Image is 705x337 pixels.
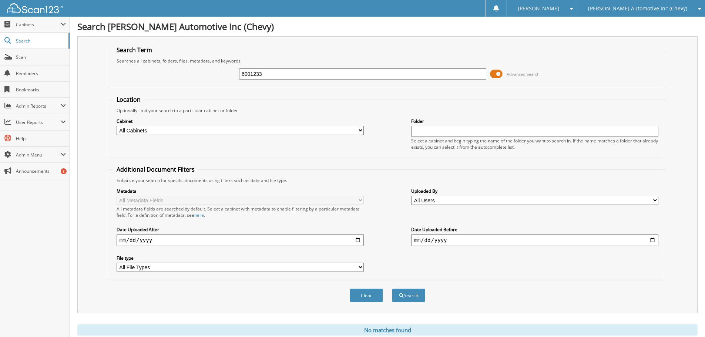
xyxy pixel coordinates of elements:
label: File type [117,255,364,261]
input: end [411,234,658,246]
span: Admin Menu [16,152,61,158]
div: Select a cabinet and begin typing the name of the folder you want to search in. If the name match... [411,138,658,150]
span: Search [16,38,65,44]
div: Enhance your search for specific documents using filters such as date and file type. [113,177,662,183]
label: Folder [411,118,658,124]
div: Searches all cabinets, folders, files, metadata, and keywords [113,58,662,64]
a: here [194,212,204,218]
img: scan123-logo-white.svg [7,3,63,13]
input: start [117,234,364,246]
span: Help [16,135,66,142]
button: Search [392,289,425,302]
h1: Search [PERSON_NAME] Automotive Inc (Chevy) [77,20,698,33]
span: Advanced Search [507,71,540,77]
span: Reminders [16,70,66,77]
label: Date Uploaded Before [411,226,658,233]
div: Optionally limit your search to a particular cabinet or folder [113,107,662,114]
legend: Additional Document Filters [113,165,198,173]
label: Date Uploaded After [117,226,364,233]
legend: Location [113,95,144,104]
span: Cabinets [16,21,61,28]
div: No matches found [77,324,698,336]
div: 3 [61,168,67,174]
label: Cabinet [117,118,364,124]
span: Announcements [16,168,66,174]
span: [PERSON_NAME] Automotive Inc (Chevy) [588,6,687,11]
label: Uploaded By [411,188,658,194]
button: Clear [350,289,383,302]
legend: Search Term [113,46,156,54]
span: Admin Reports [16,103,61,109]
span: [PERSON_NAME] [518,6,559,11]
span: Bookmarks [16,87,66,93]
span: User Reports [16,119,61,125]
div: All metadata fields are searched by default. Select a cabinet with metadata to enable filtering b... [117,206,364,218]
span: Scan [16,54,66,60]
label: Metadata [117,188,364,194]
